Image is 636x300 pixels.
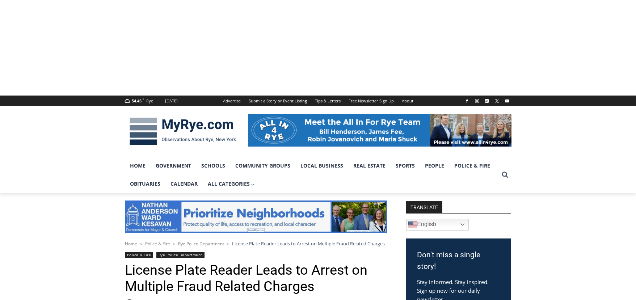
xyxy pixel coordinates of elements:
[406,219,469,231] a: English
[420,157,449,175] a: People
[125,241,137,247] a: Home
[311,96,345,106] a: Tips & Letters
[406,201,442,213] strong: TRANSLATE
[391,157,420,175] a: Sports
[173,241,175,246] span: >
[219,96,417,106] nav: Secondary Navigation
[498,168,511,181] button: View Search Form
[125,252,153,258] a: Police & Fire
[417,249,500,272] h3: Don't miss a single story!
[230,157,295,175] a: Community Groups
[345,96,398,106] a: Free Newsletter Sign Up
[348,157,391,175] a: Real Estate
[132,98,142,103] span: 54.45
[125,175,165,193] a: Obituaries
[125,240,387,247] nav: Breadcrumbs
[232,240,385,247] span: License Plate Reader Leads to Arrest on Multiple Fraud Related Charges
[151,157,196,175] a: Government
[165,98,178,104] div: [DATE]
[408,220,417,229] img: en
[145,241,170,247] a: Police & Fire
[208,180,255,188] span: All Categories
[125,157,151,175] a: Home
[125,157,498,193] nav: Primary Navigation
[140,241,142,246] span: >
[143,97,144,101] span: F
[248,114,511,147] img: All in for Rye
[156,252,205,258] a: Rye Police Department
[227,241,229,246] span: >
[203,175,260,193] a: All Categories
[483,97,491,105] a: Linkedin
[178,241,224,247] a: Rye Police Department
[219,96,245,106] a: Advertise
[473,97,481,105] a: Instagram
[165,175,203,193] a: Calendar
[196,157,230,175] a: Schools
[398,96,417,106] a: About
[493,97,501,105] a: X
[463,97,471,105] a: Facebook
[295,157,348,175] a: Local Business
[146,98,153,104] div: Rye
[449,157,495,175] a: Police & Fire
[245,96,311,106] a: Submit a Story or Event Listing
[125,262,387,295] h1: License Plate Reader Leads to Arrest on Multiple Fraud Related Charges
[503,97,511,105] a: YouTube
[125,113,241,150] img: MyRye.com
